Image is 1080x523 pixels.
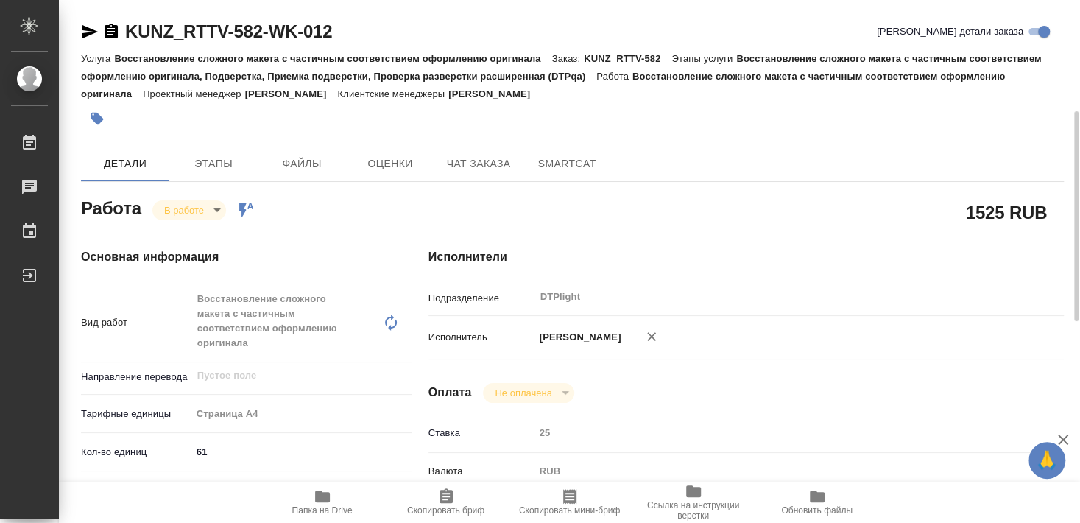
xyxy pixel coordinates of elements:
button: В работе [160,204,208,217]
h2: Работа [81,194,141,220]
button: Удалить исполнителя [635,320,668,353]
p: Услуга [81,53,114,64]
p: Восстановление сложного макета с частичным соответствием оформлению оригинала [114,53,551,64]
p: Этапы услуги [671,53,736,64]
button: Добавить тэг [81,102,113,135]
span: [PERSON_NAME] детали заказа [877,24,1023,39]
button: Не оплачена [490,387,556,399]
span: Обновить файлы [781,505,853,516]
span: Ссылка на инструкции верстки [640,500,747,521]
div: В работе [483,383,573,403]
p: Исполнитель [428,330,534,345]
button: Скопировать ссылку для ЯМессенджера [81,23,99,41]
span: Папка на Drive [292,505,353,516]
input: Пустое поле [196,367,378,385]
p: [PERSON_NAME] [448,88,541,99]
p: [PERSON_NAME] [534,330,621,345]
div: RUB [534,459,1011,484]
span: Детали [90,155,160,173]
p: Направление перевода [81,370,191,385]
button: Папка на Drive [261,482,384,523]
div: Страница А4 [191,401,412,427]
h4: Оплата [428,384,472,401]
span: Чат заказа [443,155,514,173]
p: Заказ: [552,53,584,64]
p: Вид работ [81,315,191,330]
p: Клиентские менеджеры [337,88,448,99]
p: Тарифные единицы [81,407,191,421]
h4: Основная информация [81,248,370,266]
h4: Исполнители [428,248,1064,266]
span: 🙏 [1034,445,1059,476]
span: Скопировать бриф [407,505,484,516]
button: Скопировать мини-бриф [508,482,632,523]
p: Работа [596,71,632,82]
p: [PERSON_NAME] [245,88,338,99]
button: Ссылка на инструкции верстки [632,482,755,523]
span: Этапы [178,155,249,173]
div: В работе [152,200,226,220]
span: Файлы [267,155,337,173]
p: Ставка [428,426,534,440]
p: Проектный менеджер [143,88,244,99]
input: ✎ Введи что-нибудь [191,441,412,463]
p: Подразделение [428,291,534,306]
span: Скопировать мини-бриф [519,505,620,516]
button: 🙏 [1028,442,1065,479]
p: KUNZ_RTTV-582 [584,53,671,64]
div: Юридическая/Финансовая [191,478,412,503]
button: Скопировать ссылку [102,23,120,41]
button: Скопировать бриф [384,482,508,523]
a: KUNZ_RTTV-582-WK-012 [125,21,332,41]
span: SmartCat [532,155,602,173]
button: Обновить файлы [755,482,879,523]
p: Валюта [428,464,534,479]
p: Кол-во единиц [81,445,191,460]
h2: 1525 RUB [966,200,1047,225]
input: Пустое поле [534,422,1011,443]
span: Оценки [355,155,426,173]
